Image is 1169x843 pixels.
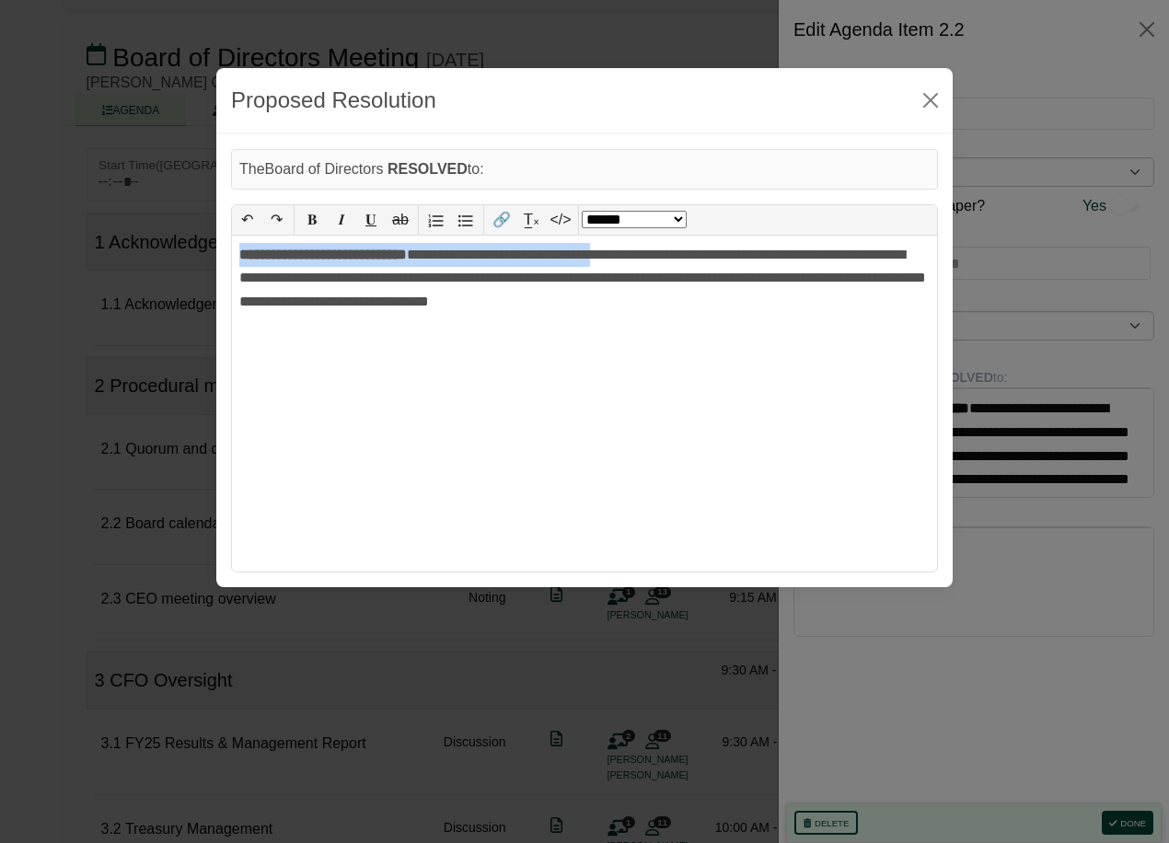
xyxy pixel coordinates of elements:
button: Numbered list [422,205,451,235]
button: 🔗 [487,205,516,235]
span: 𝐔 [365,212,376,227]
button: </> [546,205,575,235]
button: Bullet list [451,205,480,235]
button: 𝑰 [327,205,356,235]
b: RESOLVED [388,161,468,177]
button: 𝐁 [297,205,327,235]
s: ab [392,212,409,227]
button: ab [386,205,415,235]
button: Close [916,86,945,115]
div: Proposed Resolution [231,83,436,118]
button: ↷ [261,205,291,235]
button: ↶ [232,205,261,235]
button: 𝐔 [356,205,386,235]
div: The Board of Directors to: [231,149,938,190]
button: T̲ₓ [516,205,546,235]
